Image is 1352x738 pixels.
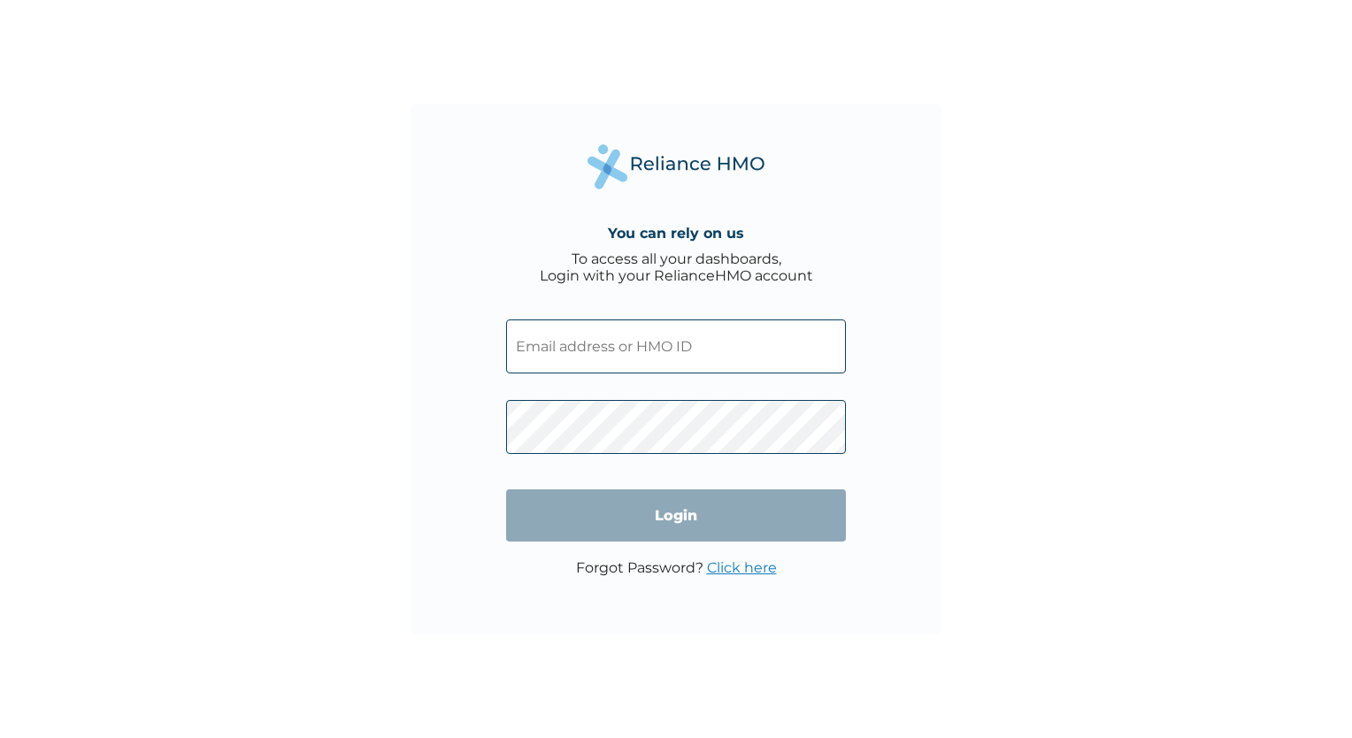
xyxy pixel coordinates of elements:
input: Email address or HMO ID [506,319,846,373]
h4: You can rely on us [608,225,744,242]
input: Login [506,489,846,542]
p: Forgot Password? [576,559,777,576]
a: Click here [707,559,777,576]
img: Reliance Health's Logo [588,144,764,189]
div: To access all your dashboards, Login with your RelianceHMO account [540,250,813,284]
